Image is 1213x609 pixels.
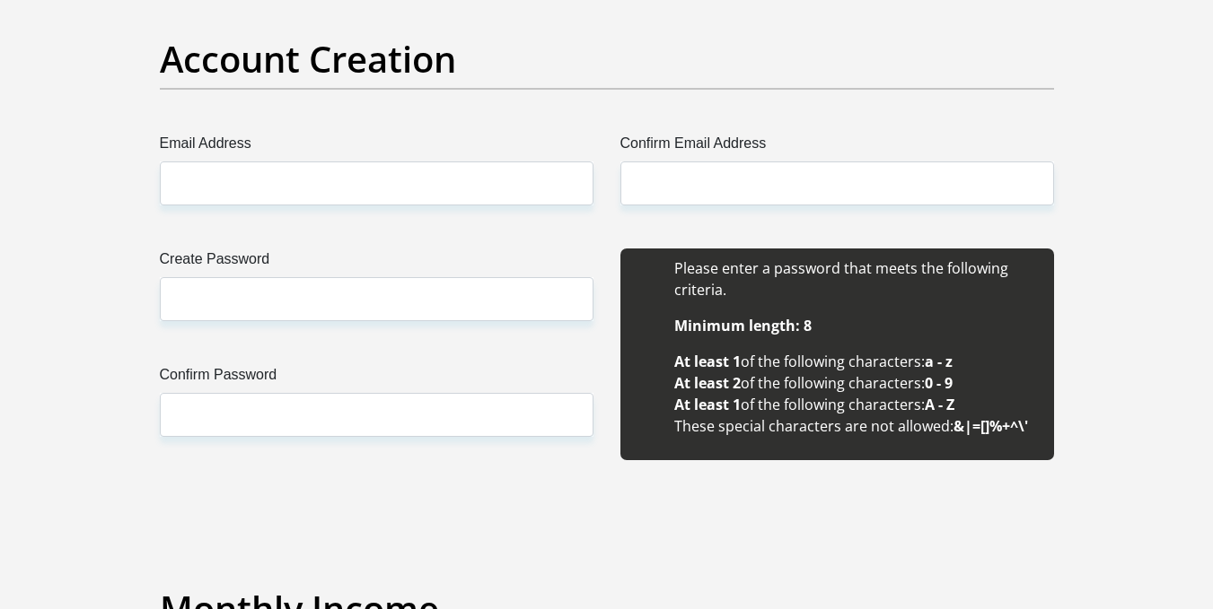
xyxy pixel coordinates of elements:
li: of the following characters: [674,351,1036,372]
li: These special characters are not allowed: [674,415,1036,437]
b: &|=[]%+^\' [954,416,1028,436]
input: Email Address [160,161,593,205]
label: Email Address [160,133,593,161]
b: At least 1 [674,352,741,371]
b: A - Z [925,395,954,414]
input: Confirm Password [160,393,593,437]
b: a - z [925,352,953,371]
li: Please enter a password that meets the following criteria. [674,257,1036,300]
h2: Account Creation [160,38,1054,81]
b: Minimum length: 8 [674,316,812,335]
label: Confirm Password [160,364,593,393]
li: of the following characters: [674,394,1036,415]
label: Confirm Email Address [620,133,1054,161]
li: of the following characters: [674,372,1036,394]
label: Create Password [160,248,593,277]
input: Confirm Email Address [620,161,1054,205]
b: 0 - 9 [925,373,953,393]
b: At least 1 [674,395,741,414]
b: At least 2 [674,373,741,393]
input: Create Password [160,277,593,321]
